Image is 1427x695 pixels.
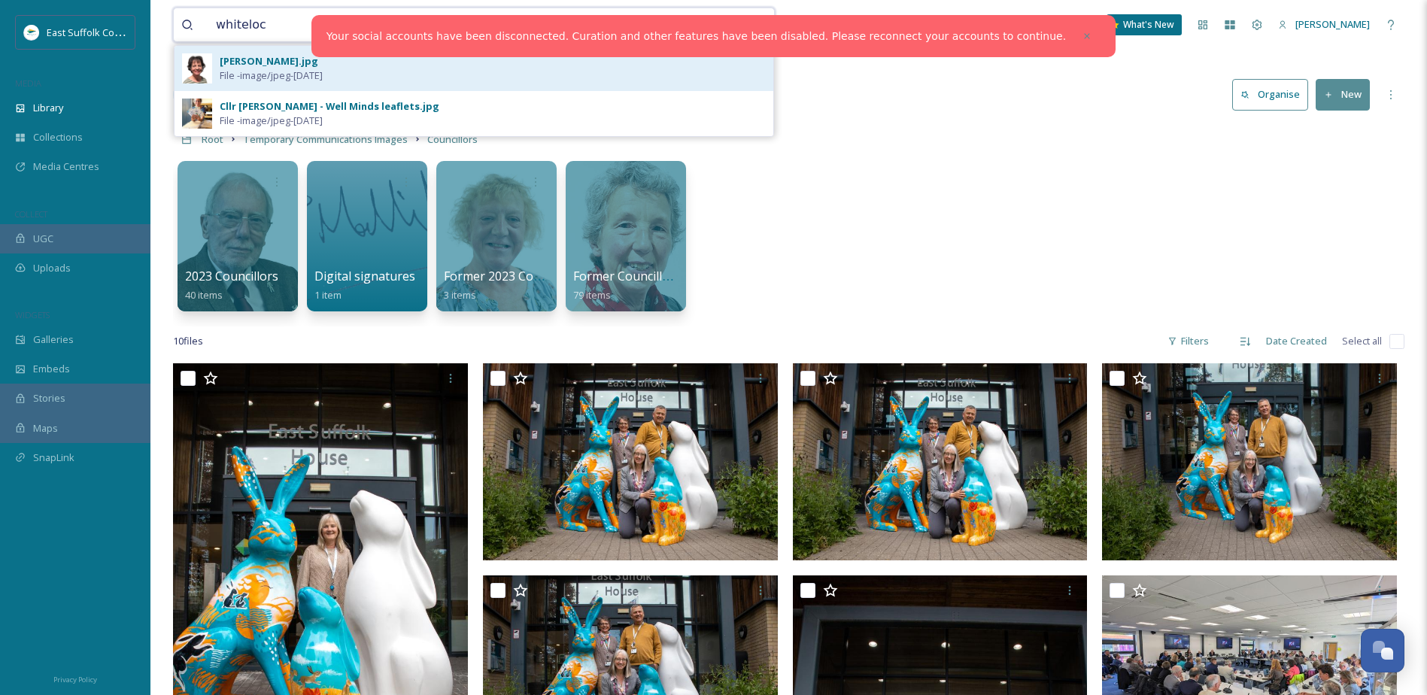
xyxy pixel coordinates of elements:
a: Privacy Policy [53,669,97,687]
a: Temporary Communications Images [243,130,408,148]
span: Galleries [33,332,74,347]
a: Councillors [427,130,478,148]
div: Date Created [1258,326,1334,356]
a: Former Councillors [DATE]-[DATE]79 items [573,269,768,302]
span: Stories [33,391,65,405]
span: Embeds [33,362,70,376]
span: Collections [33,130,83,144]
span: 40 items [185,288,223,302]
a: Organise [1232,79,1316,110]
span: Councillors [427,132,478,146]
span: 2023 Councillors [185,268,278,284]
span: 79 items [573,288,611,302]
a: Former 2023 Councillors3 items [444,269,581,302]
span: MEDIA [15,77,41,89]
span: Former Councillors [DATE]-[DATE] [573,268,768,284]
span: SnapLink [33,451,74,465]
span: Media Centres [33,159,99,174]
img: ESC%20Logo.png [24,25,39,40]
span: Temporary Communications Images [243,132,408,146]
a: 2023 Councillors40 items [185,269,278,302]
span: [PERSON_NAME] [1295,17,1370,31]
button: New [1316,79,1370,110]
img: 761da193-c01c-4da9-9c60-3cb60cde9c24.jpg [182,99,212,129]
span: 10 file s [173,334,203,348]
div: Search [720,10,767,39]
span: Library [33,101,63,115]
img: IMG_3360-2.jpg [483,363,778,560]
span: Maps [33,421,58,436]
span: COLLECT [15,208,47,220]
img: IMG_3360.jpg [793,363,1088,560]
span: 3 items [444,288,476,302]
span: WIDGETS [15,309,50,320]
img: IMG_3349.jpg [1102,363,1397,560]
span: Root [202,132,223,146]
span: UGC [33,232,53,246]
div: Cllr [PERSON_NAME] - Well Minds leaflets.jpg [220,99,439,114]
span: 1 item [314,288,342,302]
span: Privacy Policy [53,675,97,684]
button: Open Chat [1361,629,1404,672]
span: Uploads [33,261,71,275]
span: Former 2023 Councillors [444,268,581,284]
span: Select all [1342,334,1382,348]
div: Filters [1160,326,1216,356]
span: East Suffolk Council [47,25,135,39]
button: Organise [1232,79,1308,110]
a: [PERSON_NAME] [1271,10,1377,39]
a: Digital signatures1 item [314,269,415,302]
a: Root [202,130,223,148]
span: Digital signatures [314,268,415,284]
a: What's New [1107,14,1182,35]
span: File - image/jpeg - [DATE] [220,114,323,128]
div: [PERSON_NAME].jpg [220,54,318,68]
input: Search your library [208,8,666,41]
span: File - image/jpeg - [DATE] [220,68,323,83]
img: 3a4aceca-a0bd-4b37-87e9-8ca96f8856ae.jpg [182,53,212,83]
a: Your social accounts have been disconnected. Curation and other features have been disabled. Plea... [326,29,1066,44]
